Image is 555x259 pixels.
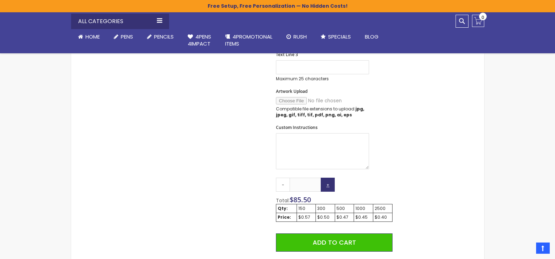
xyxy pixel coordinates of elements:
div: $0.50 [317,214,333,220]
span: Pens [121,33,133,40]
p: Maximum 25 characters [276,76,369,82]
span: Specials [328,33,351,40]
a: Blog [358,29,386,45]
div: 500 [337,206,352,211]
span: Text Line 3 [276,52,298,57]
span: Rush [293,33,307,40]
span: $ [290,195,311,204]
a: 0 [472,15,484,27]
span: Pencils [154,33,174,40]
a: Home [71,29,107,45]
strong: jpg, jpeg, gif, tiff, tif, pdf, png, ai, eps [276,106,364,117]
a: + [321,178,335,192]
span: Artwork Upload [276,88,307,94]
span: 4PROMOTIONAL ITEMS [225,33,272,47]
div: 1000 [355,206,372,211]
button: Add to Cart [276,233,392,252]
a: 4Pens4impact [181,29,218,52]
span: 0 [481,14,484,21]
span: Total: [276,197,290,204]
div: $0.40 [375,214,391,220]
a: Rush [279,29,314,45]
div: 300 [317,206,333,211]
span: 4Pens 4impact [188,33,211,47]
a: 4PROMOTIONALITEMS [218,29,279,52]
p: Compatible file extensions to upload: [276,106,369,117]
div: $0.47 [337,214,352,220]
div: 150 [298,206,314,211]
div: $0.57 [298,214,314,220]
span: Blog [365,33,379,40]
div: All Categories [71,14,169,29]
span: Add to Cart [313,238,356,247]
a: Specials [314,29,358,45]
span: Custom Instructions [276,124,318,130]
strong: Price: [278,214,291,220]
span: Home [85,33,100,40]
a: Pens [107,29,140,45]
iframe: Google Customer Reviews [497,240,555,259]
div: 2500 [375,206,391,211]
span: 85.50 [293,195,311,204]
a: Pencils [140,29,181,45]
div: $0.45 [355,214,372,220]
a: - [276,178,290,192]
strong: Qty: [278,205,288,211]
